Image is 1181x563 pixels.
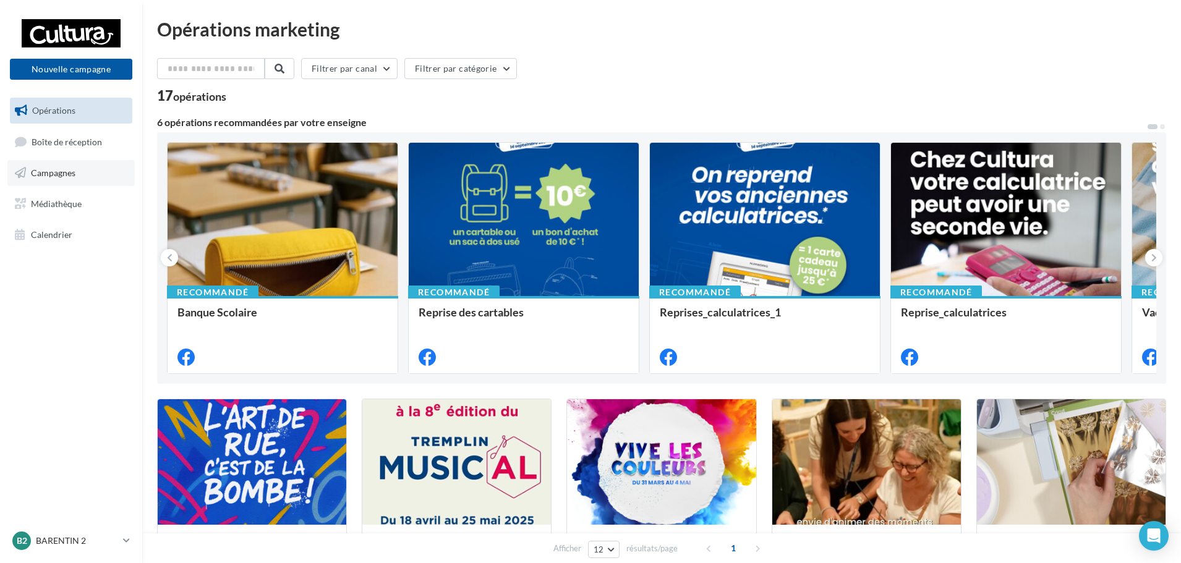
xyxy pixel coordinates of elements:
[301,58,398,79] button: Filtrer par canal
[177,305,257,319] span: Banque Scolaire
[626,543,678,554] span: résultats/page
[17,535,27,547] span: B2
[31,167,75,178] span: Campagnes
[157,117,1146,127] div: 6 opérations recommandées par votre enseigne
[32,136,102,146] span: Boîte de réception
[594,544,604,554] span: 12
[553,543,581,554] span: Afficher
[173,91,226,102] div: opérations
[901,305,1007,319] span: Reprise_calculatrices
[404,58,517,79] button: Filtrer par catégorie
[7,191,135,217] a: Médiathèque
[660,305,781,319] span: Reprises_calculatrices_1
[36,535,118,547] p: BARENTIN 2
[31,229,72,239] span: Calendrier
[7,222,135,248] a: Calendrier
[890,286,982,299] div: Recommandé
[10,529,132,552] a: B2 BARENTIN 2
[157,89,226,103] div: 17
[408,286,500,299] div: Recommandé
[7,98,135,124] a: Opérations
[588,541,620,558] button: 12
[32,105,75,116] span: Opérations
[7,160,135,186] a: Campagnes
[649,286,741,299] div: Recommandé
[31,198,82,209] span: Médiathèque
[157,20,1166,38] div: Opérations marketing
[419,305,524,319] span: Reprise des cartables
[7,129,135,155] a: Boîte de réception
[167,286,258,299] div: Recommandé
[723,538,743,558] span: 1
[10,59,132,80] button: Nouvelle campagne
[1139,521,1169,551] div: Open Intercom Messenger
